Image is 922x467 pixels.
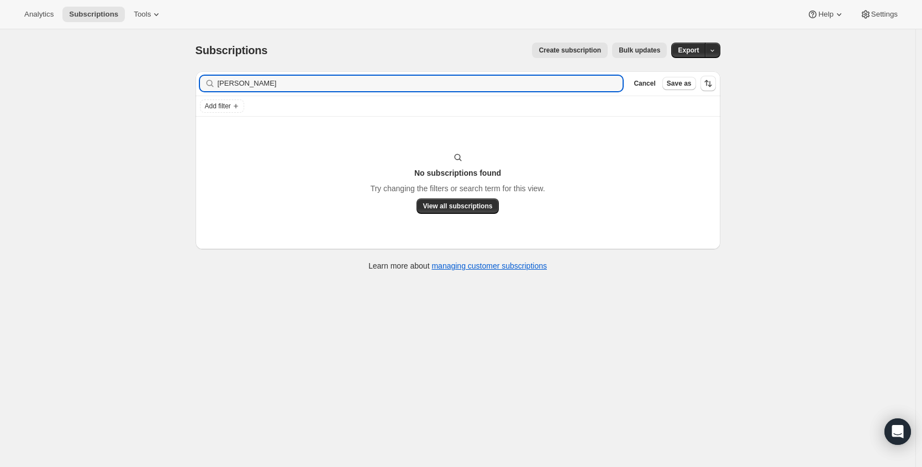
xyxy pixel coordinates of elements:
button: Analytics [18,7,60,22]
button: Subscriptions [62,7,125,22]
button: Cancel [629,77,660,90]
h3: No subscriptions found [414,167,501,179]
button: Add filter [200,99,244,113]
a: managing customer subscriptions [431,261,547,270]
p: Learn more about [368,260,547,271]
p: Try changing the filters or search term for this view. [370,183,545,194]
div: Open Intercom Messenger [884,418,911,445]
button: Settings [853,7,904,22]
span: Add filter [205,102,231,111]
button: Export [671,43,705,58]
button: Save as [662,77,696,90]
span: Cancel [634,79,655,88]
span: Analytics [24,10,54,19]
span: Export [678,46,699,55]
span: Subscriptions [196,44,268,56]
button: Help [800,7,851,22]
span: Bulk updates [619,46,660,55]
button: View all subscriptions [417,198,499,214]
button: Bulk updates [612,43,667,58]
span: View all subscriptions [423,202,493,211]
span: Create subscription [539,46,601,55]
span: Tools [134,10,151,19]
span: Help [818,10,833,19]
span: Settings [871,10,898,19]
span: Save as [667,79,692,88]
input: Filter subscribers [218,76,623,91]
button: Sort the results [700,76,716,91]
button: Create subscription [532,43,608,58]
button: Tools [127,7,168,22]
span: Subscriptions [69,10,118,19]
